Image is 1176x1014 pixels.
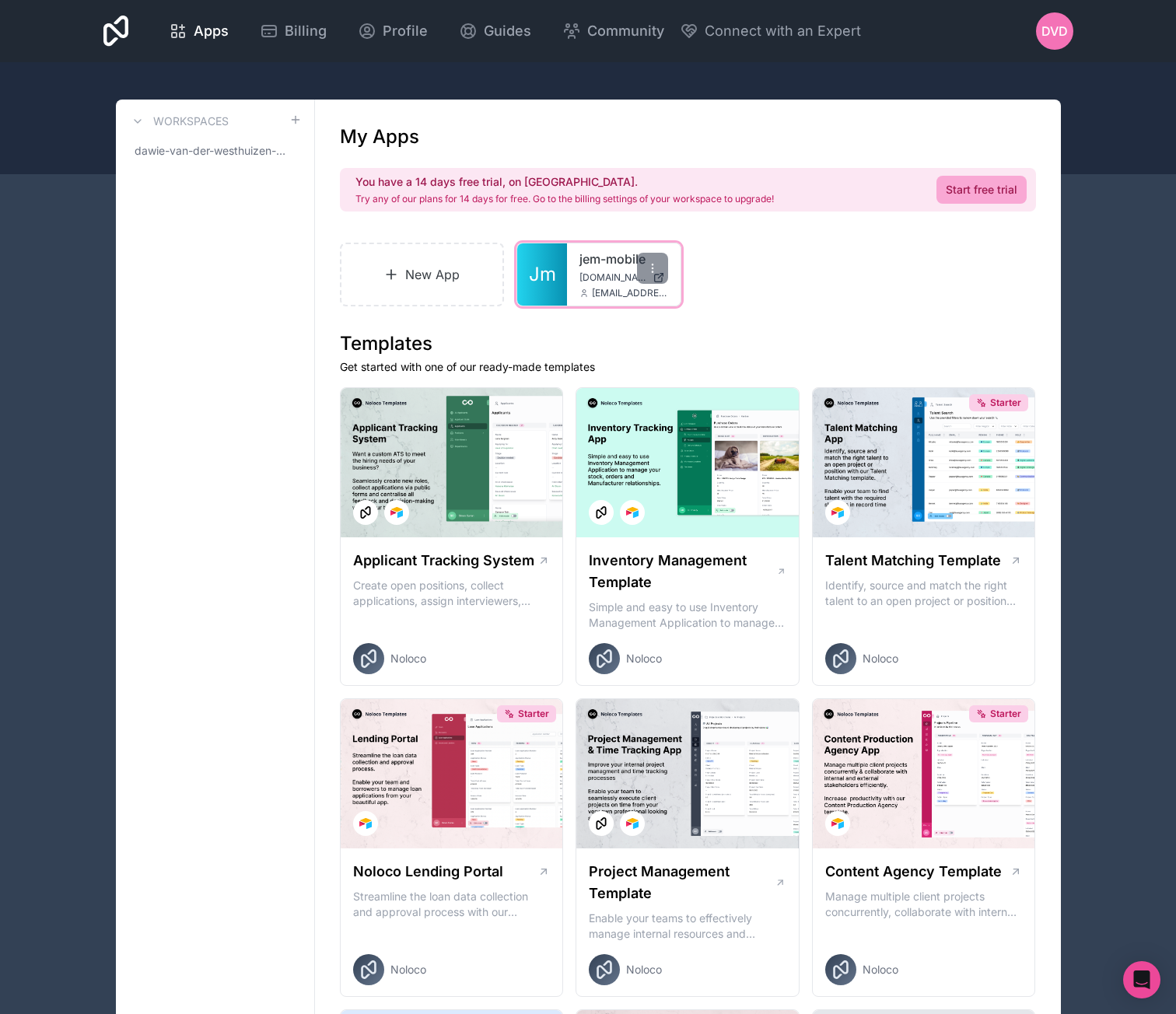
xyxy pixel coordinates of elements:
span: Noloco [626,962,662,977]
span: Noloco [390,962,426,977]
p: Try any of our plans for 14 days for free. Go to the billing settings of your workspace to upgrade! [355,193,774,205]
h1: Applicant Tracking System [353,550,534,572]
span: dawie-van-der-westhuizen-workspace [135,143,289,159]
a: dawie-van-der-westhuizen-workspace [128,137,302,165]
p: Enable your teams to effectively manage internal resources and execute client projects on time. [589,911,786,942]
a: Community [550,14,677,48]
span: Jm [529,262,556,287]
h1: Inventory Management Template [589,550,775,593]
span: [EMAIL_ADDRESS][DOMAIN_NAME] [592,287,668,299]
button: Connect with an Expert [680,20,861,42]
h1: Talent Matching Template [825,550,1001,572]
a: Start free trial [936,176,1027,204]
h1: My Apps [340,124,419,149]
a: jem-mobile [579,250,668,268]
img: Airtable Logo [359,817,372,830]
img: Airtable Logo [390,506,403,519]
p: Simple and easy to use Inventory Management Application to manage your stock, orders and Manufact... [589,600,786,631]
h1: Noloco Lending Portal [353,861,503,883]
span: Starter [990,397,1021,409]
p: Create open positions, collect applications, assign interviewers, centralise candidate feedback a... [353,578,551,609]
a: New App [340,243,505,306]
span: Starter [990,708,1021,720]
div: Open Intercom Messenger [1123,961,1160,998]
a: Profile [345,14,440,48]
span: Noloco [626,651,662,666]
a: Guides [446,14,544,48]
span: Guides [484,20,531,42]
img: Airtable Logo [626,506,639,519]
span: Connect with an Expert [705,20,861,42]
a: Billing [247,14,339,48]
img: Airtable Logo [626,817,639,830]
h1: Content Agency Template [825,861,1002,883]
span: [DOMAIN_NAME] [579,271,646,284]
p: Streamline the loan data collection and approval process with our Lending Portal template. [353,889,551,920]
span: Noloco [863,962,898,977]
span: Noloco [863,651,898,666]
p: Identify, source and match the right talent to an open project or position with our Talent Matchi... [825,578,1023,609]
h3: Workspaces [153,114,229,129]
img: Airtable Logo [831,817,844,830]
a: Workspaces [128,112,229,131]
a: Jm [517,243,567,306]
span: Starter [518,708,549,720]
span: Noloco [390,651,426,666]
span: Profile [383,20,428,42]
img: Airtable Logo [831,506,844,519]
h1: Templates [340,331,1036,356]
a: Apps [156,14,241,48]
span: Community [587,20,664,42]
h1: Project Management Template [589,861,775,904]
span: Dvd [1041,22,1068,40]
p: Get started with one of our ready-made templates [340,359,1036,375]
h2: You have a 14 days free trial, on [GEOGRAPHIC_DATA]. [355,174,774,190]
a: [DOMAIN_NAME] [579,271,668,284]
span: Billing [285,20,327,42]
p: Manage multiple client projects concurrently, collaborate with internal and external stakeholders... [825,889,1023,920]
span: Apps [194,20,229,42]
